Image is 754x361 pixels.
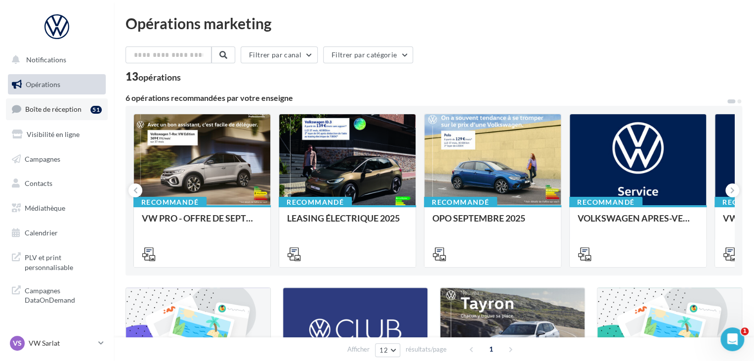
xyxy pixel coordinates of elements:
span: Opérations [26,80,60,89]
div: 6 opérations recommandées par votre enseigne [126,94,726,102]
iframe: Intercom live chat [720,327,744,351]
button: Notifications [6,49,104,70]
a: Campagnes [6,149,108,170]
p: VW Sarlat [29,338,94,348]
span: Notifications [26,55,66,64]
button: Filtrer par catégorie [323,46,413,63]
span: résultats/page [406,345,447,354]
p: Environ 10 minutes [121,131,188,141]
div: VOLKSWAGEN APRES-VENTE [578,213,698,233]
div: Recommandé [424,197,497,208]
span: 12 [379,346,388,354]
span: Campagnes [25,154,60,163]
div: Cliquez sur et choisissez votre mode d'import : [38,241,172,262]
span: PLV et print personnalisable [25,251,102,272]
a: Campagnes DataOnDemand [6,280,108,309]
span: Contacts [25,179,52,187]
a: Contacts [6,173,108,194]
a: Boîte de réception51 [6,98,108,120]
span: Boîte de réception [25,105,82,113]
div: Depuis l'onglet , commencez par ajouter [PERSON_NAME] contacts pour pouvoir leur envoyer des camp... [38,189,172,231]
div: 51 [90,106,102,114]
a: VS VW Sarlat [8,334,106,353]
div: LEASING ÉLECTRIQUE 2025 [287,213,408,233]
span: Visibilité en ligne [27,130,80,138]
b: "Contacts" [90,190,131,198]
span: 1 [741,327,749,335]
div: OPO SEPTEMBRE 2025 [432,213,553,233]
span: Campagnes DataOnDemand [25,284,102,305]
p: 3 étapes [10,131,40,141]
a: Opérations [6,74,108,95]
div: VW PRO - OFFRE DE SEPTEMBRE 25 [142,213,262,233]
a: Visibilité en ligne [6,124,108,145]
a: [EMAIL_ADDRESS][DOMAIN_NAME] [43,88,181,97]
div: 1Importer des contacts [18,170,179,185]
div: OU [38,293,172,304]
button: 12 [375,343,400,357]
div: opérations [138,73,181,82]
button: go back [6,4,25,23]
a: PLV et print personnalisable [6,247,108,276]
div: 13 [126,71,181,82]
div: Importer des contacts [38,173,168,183]
span: VS [13,338,22,348]
div: Recommandé [569,197,642,208]
div: - Ajouter des contacts manuellement [38,272,172,283]
button: Filtrer par canal [241,46,318,63]
span: Afficher [347,345,370,354]
span: Calendrier [25,228,58,237]
div: Opérations marketing [126,16,742,31]
div: Fermer [173,4,191,22]
span: 1 [483,341,499,357]
div: Suivez ce pas à pas et si besoin, écrivez-nous à [14,75,184,98]
a: Calendrier [6,223,108,243]
div: Recommandé [279,197,352,208]
span: Médiathèque [25,204,65,212]
b: "Ajouter des contacts" [77,242,165,250]
div: Débuter avec les Mails et SMS [14,39,184,75]
a: Médiathèque [6,198,108,219]
div: Service-Client de Digitaleo [64,107,154,117]
img: Profile image for Service-Client [44,104,60,120]
div: Recommandé [133,197,207,208]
